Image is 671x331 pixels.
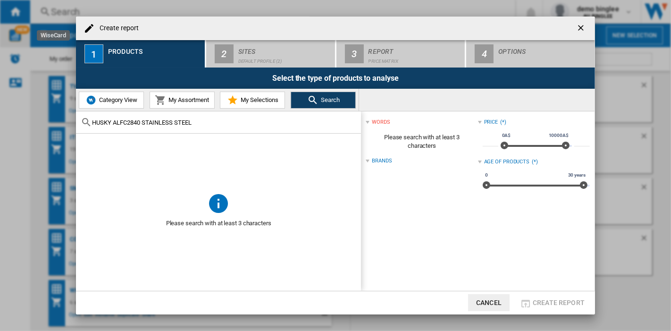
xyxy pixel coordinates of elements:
[345,44,364,63] div: 3
[517,294,587,311] button: Create report
[108,44,201,54] div: Products
[468,294,510,311] button: Cancel
[498,44,591,54] div: Options
[547,132,570,139] span: 10000A$
[501,132,512,139] span: 0A$
[366,128,478,155] span: Please search with at least 3 characters
[369,44,461,54] div: Report
[166,96,209,103] span: My Assortment
[85,94,97,106] img: wiser-icon-blue.png
[291,92,356,109] button: Search
[238,54,331,64] div: Default profile (2)
[76,40,206,68] button: 1 Products
[484,171,489,179] span: 0
[336,40,466,68] button: 3 Report Price Matrix
[220,92,285,109] button: My Selections
[466,40,595,68] button: 4 Options
[576,23,587,34] ng-md-icon: getI18NText('BUTTONS.CLOSE_DIALOG')
[76,214,361,232] span: Please search with at least 3 characters
[484,158,530,166] div: Age of products
[572,19,591,38] button: getI18NText('BUTTONS.CLOSE_DIALOG')
[238,96,278,103] span: My Selections
[84,44,103,63] div: 1
[319,96,340,103] span: Search
[238,44,331,54] div: Sites
[533,299,585,306] span: Create report
[92,119,356,126] input: Search Reference
[95,24,139,33] h4: Create report
[206,40,336,68] button: 2 Sites Default profile (2)
[372,119,390,126] div: words
[567,171,587,179] span: 30 years
[475,44,494,63] div: 4
[484,119,498,126] div: Price
[97,96,137,103] span: Category View
[369,54,461,64] div: Price Matrix
[79,92,144,109] button: Category View
[215,44,234,63] div: 2
[150,92,215,109] button: My Assortment
[372,157,392,165] div: Brands
[76,68,595,89] div: Select the type of products to analyse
